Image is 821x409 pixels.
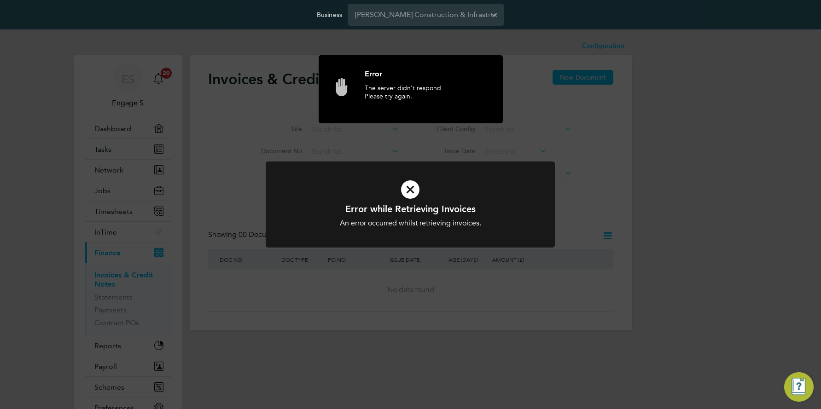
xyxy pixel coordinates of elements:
button: Engage Resource Center [784,372,814,402]
label: Business [317,11,342,19]
div: Error [365,69,489,84]
h1: Error while Retrieving Invoices [291,203,530,215]
div: An error occurred whilst retrieving invoices. [291,219,530,228]
div: The server didn't respond Please try again. [365,84,489,114]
